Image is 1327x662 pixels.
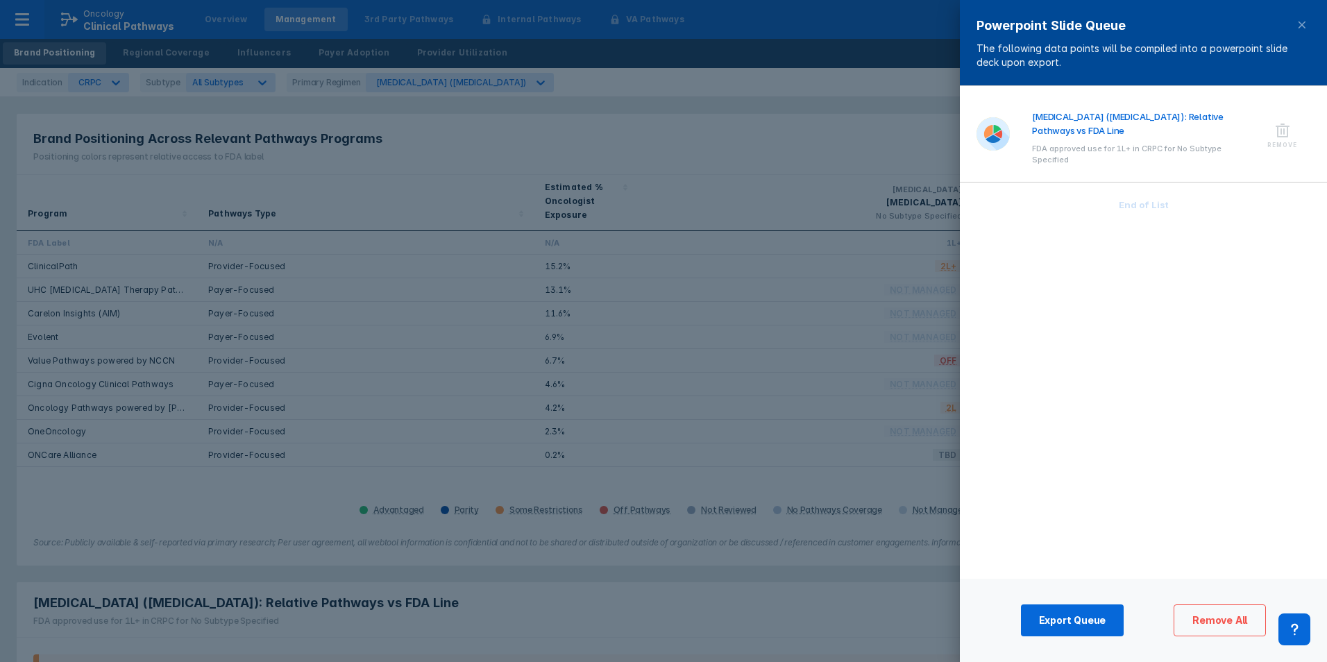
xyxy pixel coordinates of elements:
button: Export Queue [1021,604,1124,636]
h4: [MEDICAL_DATA] ([MEDICAL_DATA]): Relative Pathways vs FDA Line [1032,110,1255,137]
img: Native Chart PowerPoint [977,117,1010,151]
span: Export Queue [1039,614,1106,627]
p: The following data points will be compiled into a powerpoint slide deck upon export. [977,42,1310,69]
span: Remove All [1192,614,1247,627]
span: Powerpoint Slide Queue [977,18,1126,33]
button: Remove All [1174,604,1266,636]
span: Remove [1267,142,1297,148]
div: Contact Support [1278,613,1310,645]
span: End of List [1119,199,1169,210]
h4: FDA approved use for 1L+ in CRPC for No Subtype Specified [1032,143,1255,165]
